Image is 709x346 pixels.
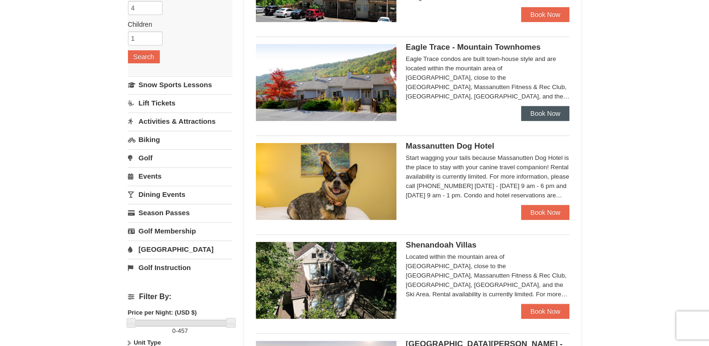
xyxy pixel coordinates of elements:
div: Start wagging your tails because Massanutten Dog Hotel is the place to stay with your canine trav... [406,153,570,200]
strong: Unit Type [134,339,161,346]
a: Snow Sports Lessons [128,76,232,93]
a: Golf Instruction [128,259,232,276]
label: - [128,326,232,336]
a: Book Now [521,205,570,220]
strong: Price per Night: (USD $) [128,309,197,316]
img: 27428181-5-81c892a3.jpg [256,143,396,220]
a: [GEOGRAPHIC_DATA] [128,241,232,258]
button: Search [128,50,160,63]
a: Lift Tickets [128,94,232,112]
img: 19219019-2-e70bf45f.jpg [256,242,396,319]
a: Book Now [521,106,570,121]
span: Massanutten Dog Hotel [406,142,494,150]
a: Book Now [521,7,570,22]
a: Events [128,167,232,185]
a: Season Passes [128,204,232,221]
a: Golf Membership [128,222,232,240]
a: Activities & Attractions [128,113,232,130]
label: Children [128,20,225,29]
h4: Filter By: [128,293,232,301]
span: 457 [178,327,188,334]
a: Golf [128,149,232,166]
div: Located within the mountain area of [GEOGRAPHIC_DATA], close to the [GEOGRAPHIC_DATA], Massanutte... [406,252,570,299]
a: Dining Events [128,186,232,203]
span: Eagle Trace - Mountain Townhomes [406,43,541,52]
img: 19218983-1-9b289e55.jpg [256,44,396,121]
div: Eagle Trace condos are built town-house style and are located within the mountain area of [GEOGRA... [406,54,570,101]
a: Biking [128,131,232,148]
span: 0 [172,327,176,334]
span: Shenandoah Villas [406,241,477,249]
a: Book Now [521,304,570,319]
